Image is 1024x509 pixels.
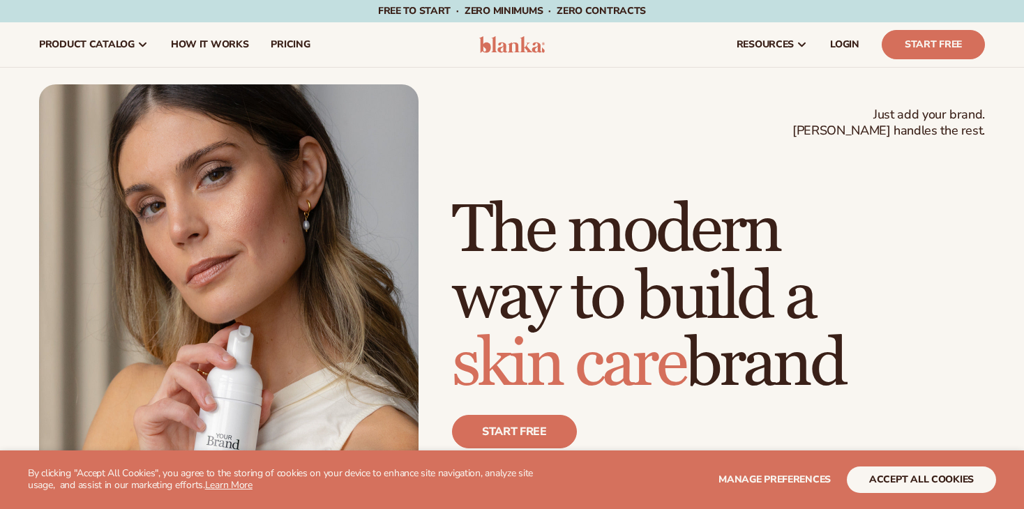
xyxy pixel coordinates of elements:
img: logo [479,36,545,53]
a: product catalog [28,22,160,67]
span: pricing [271,39,310,50]
h1: The modern way to build a brand [452,197,985,398]
a: Learn More [205,478,253,492]
p: By clicking "Accept All Cookies", you agree to the storing of cookies on your device to enhance s... [28,468,543,492]
span: Free to start · ZERO minimums · ZERO contracts [378,4,646,17]
span: How It Works [171,39,249,50]
span: skin care [452,324,685,405]
span: resources [737,39,794,50]
span: Manage preferences [718,473,831,486]
a: LOGIN [819,22,871,67]
button: Manage preferences [718,466,831,493]
a: Start Free [882,30,985,59]
span: product catalog [39,39,135,50]
a: How It Works [160,22,260,67]
button: accept all cookies [847,466,996,493]
span: LOGIN [830,39,859,50]
a: resources [725,22,819,67]
a: pricing [259,22,321,67]
span: Just add your brand. [PERSON_NAME] handles the rest. [792,107,985,139]
a: Start free [452,415,577,448]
